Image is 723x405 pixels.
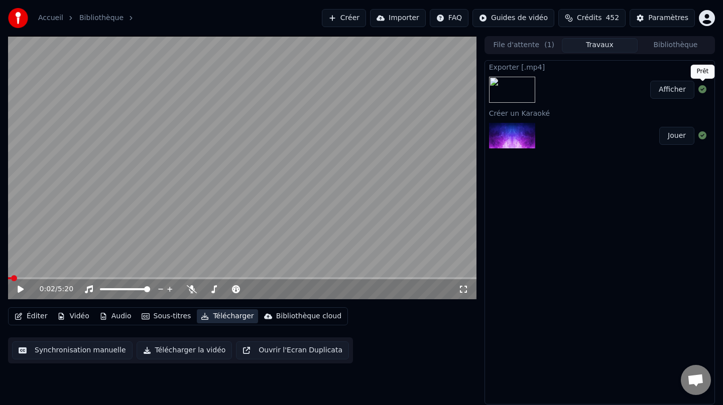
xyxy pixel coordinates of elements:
[11,309,51,323] button: Éditer
[138,309,195,323] button: Sous-titres
[38,13,140,23] nav: breadcrumb
[486,38,562,53] button: File d'attente
[40,284,55,294] span: 0:02
[638,38,713,53] button: Bibliothèque
[650,81,694,99] button: Afficher
[577,13,601,23] span: Crédits
[558,9,626,27] button: Crédits452
[197,309,258,323] button: Télécharger
[370,9,426,27] button: Importer
[95,309,136,323] button: Audio
[8,8,28,28] img: youka
[648,13,688,23] div: Paramètres
[58,284,73,294] span: 5:20
[236,341,349,359] button: Ouvrir l'Ecran Duplicata
[79,13,124,23] a: Bibliothèque
[472,9,554,27] button: Guides de vidéo
[606,13,619,23] span: 452
[681,365,711,395] a: Ouvrir le chat
[430,9,468,27] button: FAQ
[630,9,695,27] button: Paramètres
[137,341,232,359] button: Télécharger la vidéo
[544,40,554,50] span: ( 1 )
[38,13,63,23] a: Accueil
[322,9,366,27] button: Créer
[659,127,694,145] button: Jouer
[485,107,714,119] div: Créer un Karaoké
[691,65,715,79] div: Prêt
[40,284,64,294] div: /
[12,341,133,359] button: Synchronisation manuelle
[485,61,714,73] div: Exporter [.mp4]
[276,311,341,321] div: Bibliothèque cloud
[53,309,93,323] button: Vidéo
[562,38,638,53] button: Travaux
